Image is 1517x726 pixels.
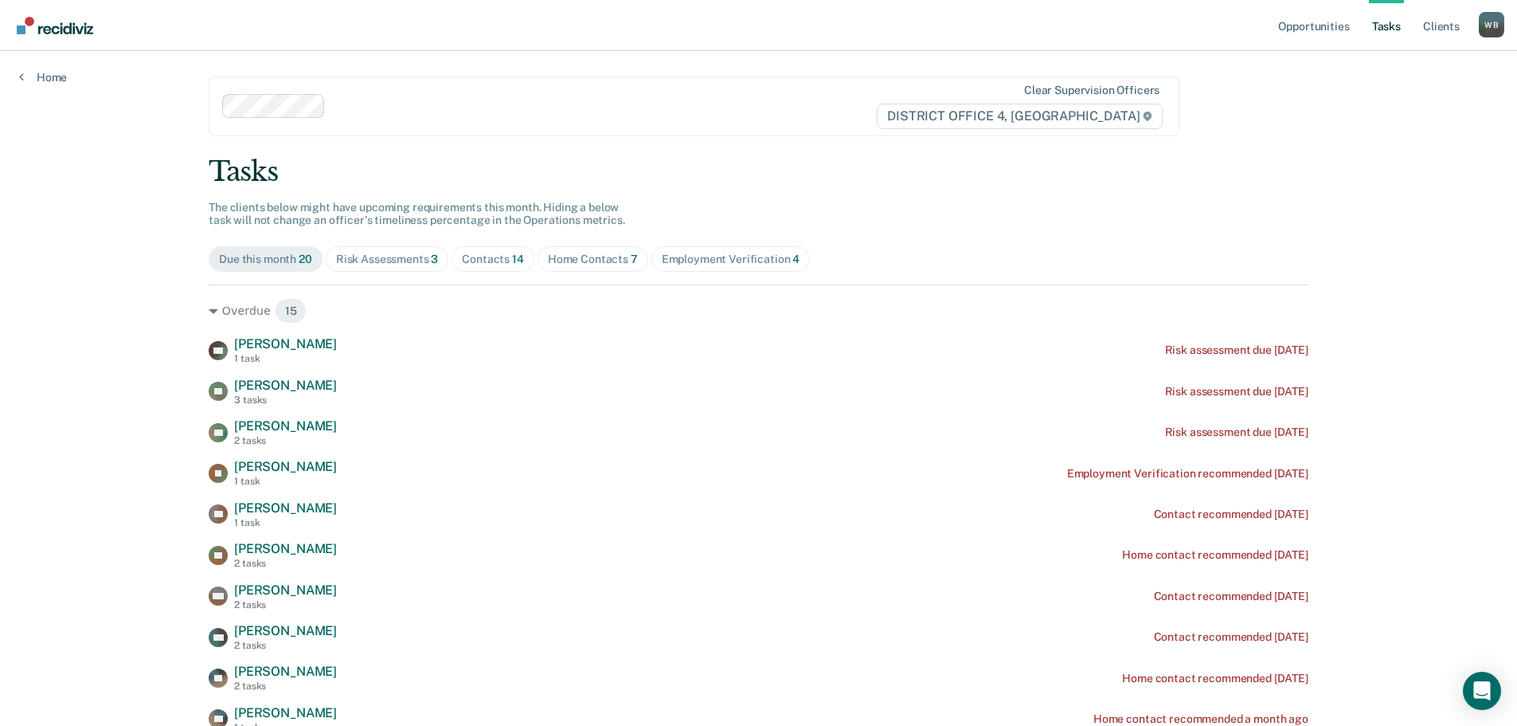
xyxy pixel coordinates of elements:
[234,541,337,556] span: [PERSON_NAME]
[1165,426,1308,439] div: Risk assessment due [DATE]
[336,253,439,266] div: Risk Assessments
[234,336,337,351] span: [PERSON_NAME]
[462,253,524,266] div: Contacts
[234,418,337,434] span: [PERSON_NAME]
[219,253,312,266] div: Due this month
[209,298,1308,324] div: Overdue 15
[631,253,638,265] span: 7
[1067,467,1308,481] div: Employment Verification recommended [DATE]
[299,253,312,265] span: 20
[792,253,800,265] span: 4
[234,459,337,474] span: [PERSON_NAME]
[431,253,438,265] span: 3
[1479,12,1504,37] button: Profile dropdown button
[209,201,625,227] span: The clients below might have upcoming requirements this month. Hiding a below task will not chang...
[877,104,1163,129] span: DISTRICT OFFICE 4, [GEOGRAPHIC_DATA]
[1024,84,1159,97] div: Clear supervision officers
[234,353,337,364] div: 1 task
[234,435,337,446] div: 2 tasks
[19,70,67,84] a: Home
[234,394,337,406] div: 3 tasks
[512,253,524,265] span: 14
[234,476,337,487] div: 1 task
[1463,672,1501,710] div: Open Intercom Messenger
[234,681,337,692] div: 2 tasks
[1154,630,1308,644] div: Contact recommended [DATE]
[275,298,307,324] span: 15
[548,253,638,266] div: Home Contacts
[234,705,337,720] span: [PERSON_NAME]
[234,623,337,638] span: [PERSON_NAME]
[1479,12,1504,37] div: W B
[1122,672,1308,685] div: Home contact recommended [DATE]
[17,17,93,34] img: Recidiviz
[1093,712,1308,726] div: Home contact recommended a month ago
[1154,590,1308,603] div: Contact recommended [DATE]
[1165,343,1308,357] div: Risk assessment due [DATE]
[1154,508,1308,521] div: Contact recommended [DATE]
[234,558,337,569] div: 2 tasks
[234,500,337,516] span: [PERSON_NAME]
[662,253,800,266] div: Employment Verification
[234,517,337,528] div: 1 task
[234,378,337,393] span: [PERSON_NAME]
[209,155,1308,188] div: Tasks
[234,664,337,679] span: [PERSON_NAME]
[234,583,337,598] span: [PERSON_NAME]
[1165,385,1308,398] div: Risk assessment due [DATE]
[234,599,337,610] div: 2 tasks
[234,640,337,651] div: 2 tasks
[1122,548,1308,562] div: Home contact recommended [DATE]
